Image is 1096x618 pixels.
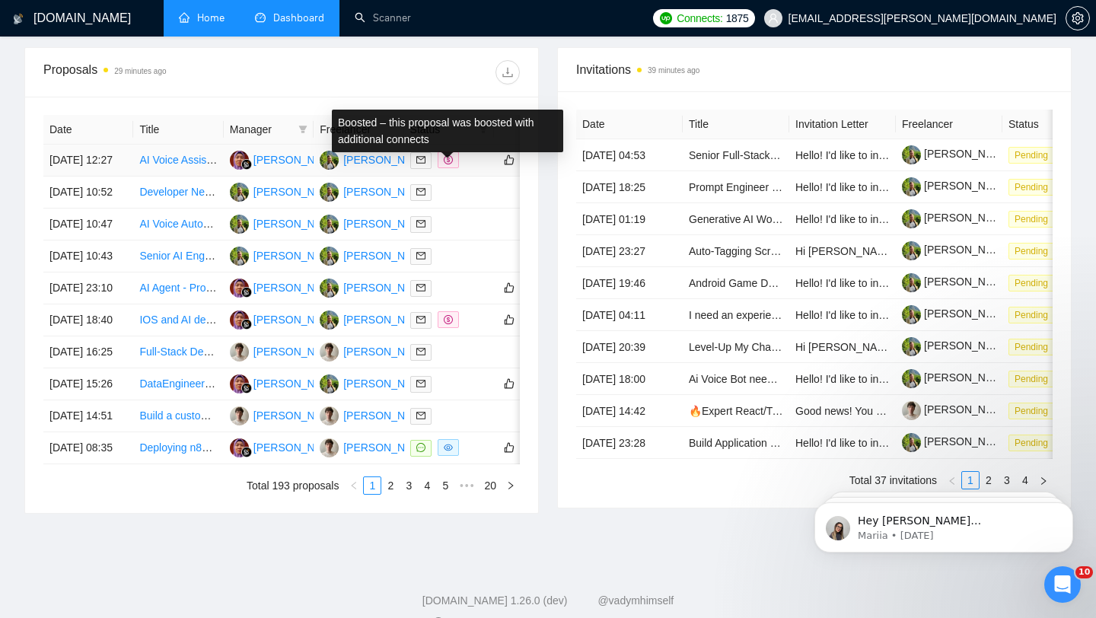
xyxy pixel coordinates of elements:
img: MK [320,311,339,330]
a: 4 [419,477,435,494]
img: MK [320,183,339,202]
a: MK[PERSON_NAME] [320,313,431,325]
li: 20 [479,476,502,495]
img: OH [320,342,339,362]
a: 5 [437,477,454,494]
td: Developer Needed – AI Voice Agent Expert (Base44 or Lovable) for Pizza Restaurant [133,177,223,209]
span: Pending [1008,435,1054,451]
a: [PERSON_NAME] [902,435,1012,448]
img: c1H6qaiLk507m81Kel3qbCiFt8nt3Oz5Wf3V5ZPF-dbGF4vCaOe6p03OfXLTzabAEe [902,177,921,196]
a: MK[PERSON_NAME] [230,185,341,197]
span: mail [416,347,425,356]
span: Pending [1008,243,1054,260]
td: [DATE] 04:11 [576,299,683,331]
li: Previous Page [345,476,363,495]
span: like [504,154,515,166]
a: SM[PERSON_NAME] [230,441,341,453]
a: Pending [1008,372,1060,384]
img: MK [320,247,339,266]
a: 1 [364,477,381,494]
div: [PERSON_NAME] [253,375,341,392]
span: Connects: [677,10,722,27]
td: AI Agent - Property Maintenance Coordination [133,272,223,304]
span: Pending [1008,339,1054,355]
a: Build a custom website with Framer [139,409,307,422]
td: [DATE] 16:25 [43,336,133,368]
a: Pending [1008,276,1060,288]
li: 4 [418,476,436,495]
img: gigradar-bm.png [241,319,252,330]
img: MK [230,247,249,266]
a: homeHome [179,11,225,24]
span: user [768,13,779,24]
a: MK[PERSON_NAME] [230,249,341,261]
a: SM[PERSON_NAME] [230,281,341,293]
span: dollar [444,315,453,324]
span: 10 [1075,566,1093,578]
th: Date [576,110,683,139]
div: [PERSON_NAME] [343,343,431,360]
a: Deploying n8n workflows, with HITL components in a frontend. [139,441,434,454]
span: like [504,282,515,294]
a: SM[PERSON_NAME] [230,153,341,165]
th: Date [43,115,133,145]
div: [PERSON_NAME] [343,151,431,168]
div: [PERSON_NAME] [343,215,431,232]
span: mail [416,283,425,292]
span: Pending [1008,179,1054,196]
span: like [504,441,515,454]
td: Auto-Tagging Script for Audiobook Chapters: Narration, Speaker Mapping, Emotions & FX [683,235,789,267]
td: AI Voice Automation Engineer [133,209,223,241]
li: Next Page [502,476,520,495]
a: DataEngineer MLOps [139,377,242,390]
a: Pending [1008,148,1060,161]
a: MK[PERSON_NAME] [320,185,431,197]
span: Pending [1008,403,1054,419]
td: [DATE] 18:40 [43,304,133,336]
iframe: Intercom live chat [1044,566,1081,603]
span: Pending [1008,371,1054,387]
td: IOS and AI developer [133,304,223,336]
td: Build a custom website with Framer [133,400,223,432]
img: OH [230,406,249,425]
span: Pending [1008,147,1054,164]
span: mail [416,411,425,420]
time: 29 minutes ago [114,67,166,75]
span: mail [416,379,425,388]
img: c1H6qaiLk507m81Kel3qbCiFt8nt3Oz5Wf3V5ZPF-dbGF4vCaOe6p03OfXLTzabAEe [902,337,921,356]
a: [PERSON_NAME] [902,339,1012,352]
img: SM [230,311,249,330]
div: [PERSON_NAME] [253,151,341,168]
li: Total 193 proposals [247,476,339,495]
td: Ai Voice Bot needed! [683,363,789,395]
td: DataEngineer MLOps [133,368,223,400]
img: gigradar-bm.png [241,159,252,170]
span: eye [444,443,453,452]
span: 1875 [726,10,749,27]
img: OH [230,342,249,362]
img: MK [320,279,339,298]
button: like [500,374,518,393]
td: Prompt Engineer / Conversation Designer for AI Persona Refinement [683,171,789,203]
a: Ai Voice Bot needed! [689,373,788,385]
span: mail [416,251,425,260]
span: mail [416,315,425,324]
td: I need an experienced ai engineer to fine tune a open source llm on conversation data, 100k rows. [683,299,789,331]
a: AI Agent - Property Maintenance Coordination [139,282,357,294]
a: 3 [400,477,417,494]
a: Pending [1008,180,1060,193]
img: MK [320,215,339,234]
div: [PERSON_NAME] [343,247,431,264]
td: Generative AI Workshop Lead [683,203,789,235]
td: [DATE] 18:25 [576,171,683,203]
button: like [500,438,518,457]
img: gigradar-bm.png [241,287,252,298]
a: AI Voice Assistant For Calls Ready Project [139,154,339,166]
span: left [349,481,358,490]
span: Pending [1008,307,1054,323]
div: [PERSON_NAME] [253,439,341,456]
div: Proposals [43,60,282,84]
img: MK [320,374,339,393]
div: [PERSON_NAME] [253,407,341,424]
a: SM[PERSON_NAME] [230,313,341,325]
